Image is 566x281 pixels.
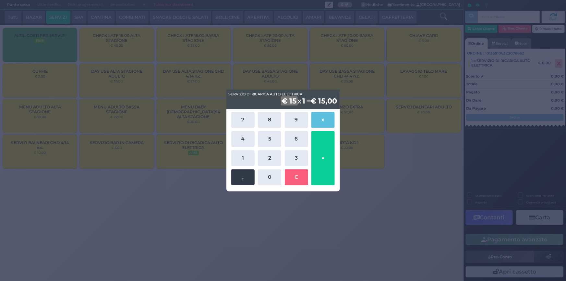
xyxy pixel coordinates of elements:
b: € 15,00 [310,96,337,105]
button: 6 [285,131,308,147]
button: = [311,131,335,185]
button: x [311,112,335,128]
button: 8 [258,112,281,128]
button: 1 [231,150,255,166]
button: C [285,169,308,185]
button: 7 [231,112,255,128]
button: 5 [258,131,281,147]
button: 4 [231,131,255,147]
div: x = [226,90,340,109]
button: 0 [258,169,281,185]
button: 9 [285,112,308,128]
b: 1 [302,96,307,105]
button: , [231,169,255,185]
button: 2 [258,150,281,166]
button: 3 [285,150,308,166]
b: € 15 [281,96,298,105]
span: SERVIZIO DI RICARICA AUTO ELETTRICA [229,92,303,97]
